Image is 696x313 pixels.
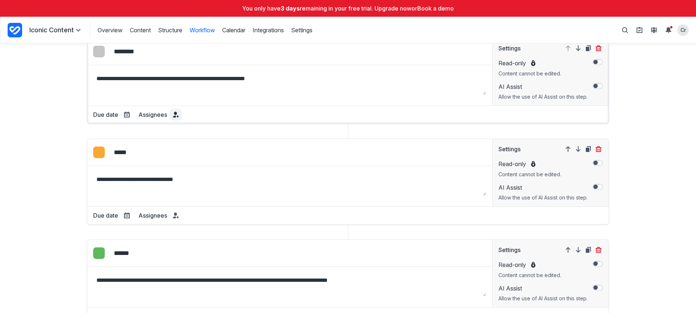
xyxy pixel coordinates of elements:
h3: Assignees [138,110,167,119]
label: Read-only [498,59,561,67]
label: AI Assist [498,184,588,191]
a: Integrations [253,26,284,34]
a: Project Dashboard [8,21,22,39]
div: Content cannot be edited. [498,171,561,178]
h3: Settings [498,44,521,53]
label: AI Assist [498,83,588,91]
div: Content cannot be edited. [498,272,561,279]
button: View People & Groups [648,24,660,36]
summary: Edit colour [93,46,105,57]
a: Overview [98,26,123,34]
button: Toggle search bar [619,24,631,36]
a: Structure [158,26,182,34]
button: Delete step [594,246,603,254]
div: Content cannot be edited. [498,70,561,77]
span: Cr [680,26,686,33]
button: Delete step [594,145,603,153]
h3: Settings [498,246,521,255]
button: Delete step [594,44,603,53]
summary: Edit colour [93,247,105,259]
button: Duplicate step [584,145,593,153]
label: Read-only [498,260,561,269]
h3: Assignees [138,211,167,220]
div: Allow the use of AI Assist on this step. [498,194,588,201]
button: Move step down [574,145,583,153]
button: Duplicate step [584,246,593,254]
summary: View Notifications [663,24,677,36]
a: Workflow [190,26,215,34]
summary: Edit colour [93,147,105,158]
div: Allow the use of AI Assist on this step. [498,94,588,100]
summary: Iconic Content [29,26,83,35]
div: Allow the use of AI Assist on this step. [498,295,588,302]
button: Move step down [574,246,583,254]
p: You only have remaining in your free trial. Upgrade now or Book a demo [4,4,692,12]
label: AI Assist [498,284,588,292]
h3: Settings [498,145,521,154]
a: Settings [291,26,312,34]
label: Read-only [498,160,561,168]
strong: 3 days [281,5,300,12]
h3: Due date [93,110,118,119]
button: View set up guide [634,24,645,36]
button: Move step up [564,246,572,254]
button: Move step up [564,145,572,153]
button: Move step down [574,44,583,53]
h3: Due date [93,211,118,220]
a: Content [130,26,151,34]
button: Duplicate step [584,44,593,53]
a: Calendar [222,26,245,34]
summary: View profile menu [677,24,689,36]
